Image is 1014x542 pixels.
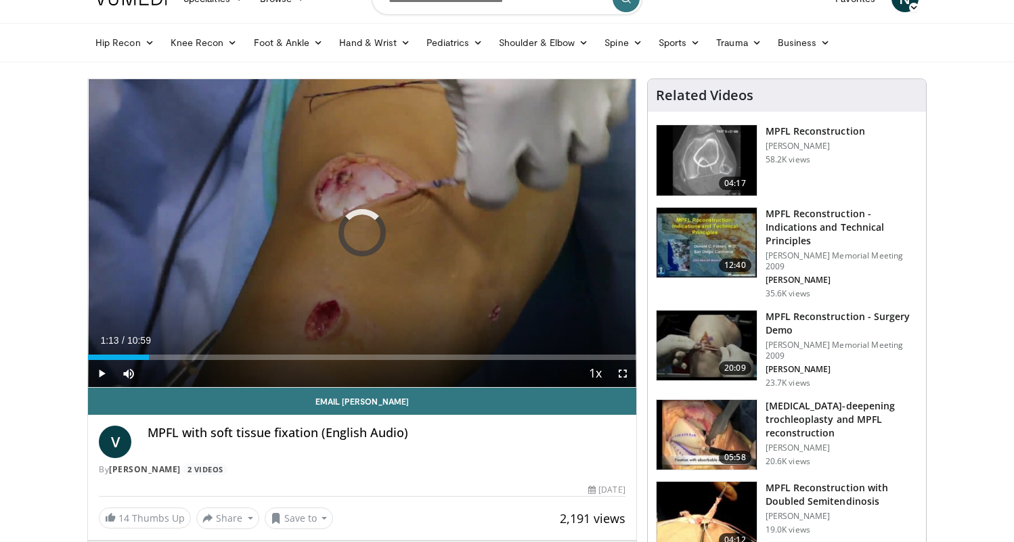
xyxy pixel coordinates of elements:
[115,360,142,387] button: Mute
[122,335,125,346] span: /
[127,335,151,346] span: 10:59
[766,456,810,467] p: 20.6K views
[708,29,770,56] a: Trauma
[766,481,918,508] h3: MPFL Reconstruction with Doubled Semitendinosis
[418,29,491,56] a: Pediatrics
[560,510,625,526] span: 2,191 views
[766,511,918,522] p: [PERSON_NAME]
[657,311,757,381] img: aren_3.png.150x105_q85_crop-smart_upscale.jpg
[246,29,332,56] a: Foot & Ankle
[99,464,625,476] div: By
[657,208,757,278] img: 642458_3.png.150x105_q85_crop-smart_upscale.jpg
[582,360,609,387] button: Playback Rate
[588,484,625,496] div: [DATE]
[88,355,636,360] div: Progress Bar
[766,524,810,535] p: 19.0K views
[770,29,839,56] a: Business
[99,507,191,528] a: 14 Thumbs Up
[719,361,751,375] span: 20:09
[183,464,227,475] a: 2 Videos
[88,388,636,415] a: Email [PERSON_NAME]
[100,335,118,346] span: 1:13
[766,250,918,272] p: [PERSON_NAME] Memorial Meeting 2009
[766,443,918,453] p: [PERSON_NAME]
[118,512,129,524] span: 14
[99,426,131,458] a: V
[766,141,865,152] p: [PERSON_NAME]
[196,507,259,529] button: Share
[87,29,162,56] a: Hip Recon
[109,464,181,475] a: [PERSON_NAME]
[88,360,115,387] button: Play
[766,275,918,286] p: [PERSON_NAME]
[651,29,709,56] a: Sports
[719,258,751,272] span: 12:40
[331,29,418,56] a: Hand & Wrist
[162,29,246,56] a: Knee Recon
[766,340,918,361] p: [PERSON_NAME] Memorial Meeting 2009
[656,125,918,196] a: 04:17 MPFL Reconstruction [PERSON_NAME] 58.2K views
[657,125,757,196] img: 38434_0000_3.png.150x105_q85_crop-smart_upscale.jpg
[148,426,625,441] h4: MPFL with soft tissue fixation (English Audio)
[609,360,636,387] button: Fullscreen
[766,207,918,248] h3: MPFL Reconstruction - Indications and Technical Principles
[656,399,918,471] a: 05:58 [MEDICAL_DATA]-deepening trochleoplasty and MPFL reconstruction [PERSON_NAME] 20.6K views
[656,310,918,388] a: 20:09 MPFL Reconstruction - Surgery Demo [PERSON_NAME] Memorial Meeting 2009 [PERSON_NAME] 23.7K ...
[766,399,918,440] h3: [MEDICAL_DATA]-deepening trochleoplasty and MPFL reconstruction
[265,507,334,529] button: Save to
[766,154,810,165] p: 58.2K views
[766,125,865,138] h3: MPFL Reconstruction
[719,451,751,464] span: 05:58
[596,29,650,56] a: Spine
[657,400,757,470] img: XzOTlMlQSGUnbGTX4xMDoxOjB1O8AjAz_1.150x105_q85_crop-smart_upscale.jpg
[88,79,636,388] video-js: Video Player
[656,87,753,104] h4: Related Videos
[766,364,918,375] p: [PERSON_NAME]
[766,378,810,388] p: 23.7K views
[491,29,596,56] a: Shoulder & Elbow
[766,288,810,299] p: 35.6K views
[656,207,918,299] a: 12:40 MPFL Reconstruction - Indications and Technical Principles [PERSON_NAME] Memorial Meeting 2...
[766,310,918,337] h3: MPFL Reconstruction - Surgery Demo
[719,177,751,190] span: 04:17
